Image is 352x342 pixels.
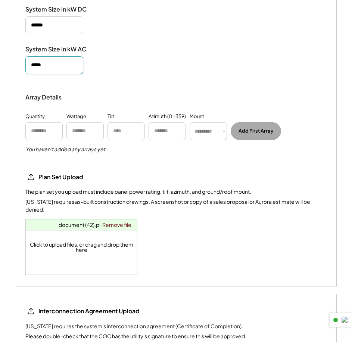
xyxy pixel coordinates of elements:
div: The plan set you upload must include panel power rating, tilt, azimuth, and ground/roof mount. [25,188,251,196]
div: Quantity [25,113,45,120]
button: Add First Array [231,122,281,140]
div: Interconnection Agreement Upload [38,307,140,315]
div: Click to upload files, or drag and drop them here [26,219,138,275]
div: Array Details [25,93,63,102]
h5: You haven't added any arrays yet. [25,146,107,153]
div: Tilt [108,113,114,120]
div: Mount [190,113,204,120]
a: document (42).pdf [59,221,105,228]
div: Wattage [66,113,86,120]
div: Please double-check that the COC has the utility's signature to ensure this will be approved. [25,332,246,340]
div: System Size in kW DC [25,6,100,13]
a: Remove file [100,219,134,230]
div: [US_STATE] requires the system's interconnection agreement (Certificate of Completion). [25,322,243,330]
div: System Size in kW AC [25,45,100,53]
div: Plan Set Upload [38,173,113,181]
div: Azimuth (0-359) [149,113,186,120]
div: [US_STATE] requires as-built construction drawings. A screenshot or copy of a sales proposal or A... [25,198,327,213]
